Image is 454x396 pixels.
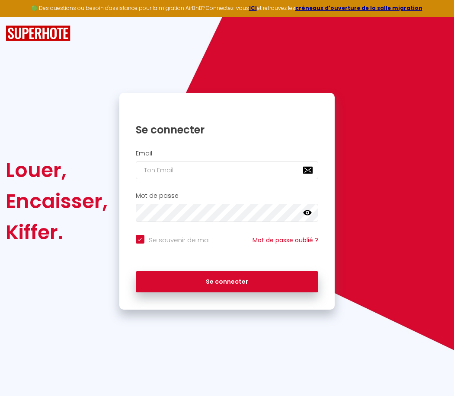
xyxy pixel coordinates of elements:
img: SuperHote logo [6,25,70,41]
div: Encaisser, [6,186,108,217]
h2: Mot de passe [136,192,319,200]
a: Mot de passe oublié ? [253,236,318,244]
div: Kiffer. [6,217,108,248]
button: Se connecter [136,271,319,293]
a: ICI [249,4,257,12]
a: créneaux d'ouverture de la salle migration [295,4,422,12]
input: Ton Email [136,161,319,179]
h1: Se connecter [136,123,319,136]
h2: Email [136,150,319,157]
div: Louer, [6,155,108,186]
